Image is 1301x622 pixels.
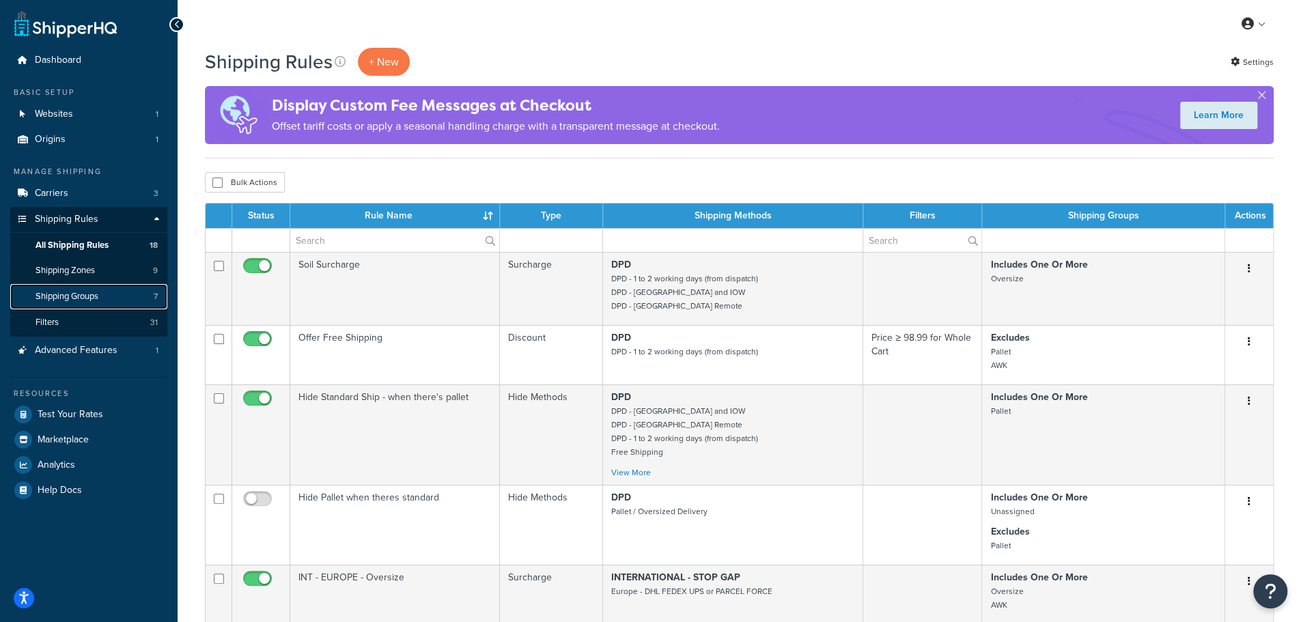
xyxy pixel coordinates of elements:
[232,203,290,228] th: Status
[10,87,167,98] div: Basic Setup
[1253,574,1287,608] button: Open Resource Center
[154,291,158,302] span: 7
[358,48,410,76] p: + New
[1180,102,1257,129] a: Learn More
[10,102,167,127] a: Websites 1
[10,478,167,503] a: Help Docs
[611,466,651,479] a: View More
[611,257,631,272] strong: DPD
[290,384,500,485] td: Hide Standard Ship - when there's pallet
[35,109,73,120] span: Websites
[10,258,167,283] li: Shipping Zones
[10,166,167,178] div: Manage Shipping
[150,240,158,251] span: 18
[611,490,631,505] strong: DPD
[611,585,772,597] small: Europe - DHL FEDEX UPS or PARCEL FORCE
[10,453,167,477] a: Analytics
[10,181,167,206] li: Carriers
[500,485,603,565] td: Hide Methods
[990,405,1010,417] small: Pallet
[205,48,333,75] h1: Shipping Rules
[36,291,98,302] span: Shipping Groups
[863,325,982,384] td: Price ≥ 98.99 for Whole Cart
[990,524,1029,539] strong: Excludes
[611,405,758,458] small: DPD - [GEOGRAPHIC_DATA] and IOW DPD - [GEOGRAPHIC_DATA] Remote DPD - 1 to 2 working days (from di...
[990,257,1087,272] strong: Includes One Or More
[36,265,95,277] span: Shipping Zones
[10,310,167,335] li: Filters
[10,388,167,399] div: Resources
[150,317,158,328] span: 31
[38,434,89,446] span: Marketplace
[205,172,285,193] button: Bulk Actions
[982,203,1225,228] th: Shipping Groups
[611,390,631,404] strong: DPD
[611,272,758,312] small: DPD - 1 to 2 working days (from dispatch) DPD - [GEOGRAPHIC_DATA] and IOW DPD - [GEOGRAPHIC_DATA]...
[10,181,167,206] a: Carriers 3
[290,229,499,252] input: Search
[990,345,1010,371] small: Pallet AWK
[290,485,500,565] td: Hide Pallet when theres standard
[153,265,158,277] span: 9
[14,10,117,38] a: ShipperHQ Home
[500,325,603,384] td: Discount
[990,570,1087,584] strong: Includes One Or More
[35,214,98,225] span: Shipping Rules
[10,284,167,309] li: Shipping Groups
[10,402,167,427] a: Test Your Rates
[10,207,167,232] a: Shipping Rules
[611,345,758,358] small: DPD - 1 to 2 working days (from dispatch)
[10,258,167,283] a: Shipping Zones 9
[611,330,631,345] strong: DPD
[38,409,103,421] span: Test Your Rates
[10,338,167,363] a: Advanced Features 1
[205,86,272,144] img: duties-banner-06bc72dcb5fe05cb3f9472aba00be2ae8eb53ab6f0d8bb03d382ba314ac3c341.png
[603,203,863,228] th: Shipping Methods
[154,188,158,199] span: 3
[10,338,167,363] li: Advanced Features
[35,188,68,199] span: Carriers
[10,127,167,152] li: Origins
[36,317,59,328] span: Filters
[10,284,167,309] a: Shipping Groups 7
[10,427,167,452] a: Marketplace
[863,229,981,252] input: Search
[1231,53,1274,72] a: Settings
[611,505,708,518] small: Pallet / Oversized Delivery
[36,240,109,251] span: All Shipping Rules
[156,109,158,120] span: 1
[10,48,167,73] a: Dashboard
[990,585,1023,611] small: Oversize AWK
[38,460,75,471] span: Analytics
[611,570,740,584] strong: INTERNATIONAL - STOP GAP
[990,272,1023,285] small: Oversize
[863,203,982,228] th: Filters
[500,384,603,485] td: Hide Methods
[290,325,500,384] td: Offer Free Shipping
[156,134,158,145] span: 1
[10,233,167,258] a: All Shipping Rules 18
[35,345,117,356] span: Advanced Features
[10,127,167,152] a: Origins 1
[156,345,158,356] span: 1
[272,117,720,136] p: Offset tariff costs or apply a seasonal handling charge with a transparent message at checkout.
[10,310,167,335] a: Filters 31
[10,233,167,258] li: All Shipping Rules
[35,55,81,66] span: Dashboard
[1225,203,1273,228] th: Actions
[990,330,1029,345] strong: Excludes
[272,94,720,117] h4: Display Custom Fee Messages at Checkout
[290,252,500,325] td: Soil Surcharge
[290,203,500,228] th: Rule Name : activate to sort column ascending
[10,207,167,337] li: Shipping Rules
[990,505,1034,518] small: Unassigned
[10,102,167,127] li: Websites
[500,203,603,228] th: Type
[35,134,66,145] span: Origins
[990,390,1087,404] strong: Includes One Or More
